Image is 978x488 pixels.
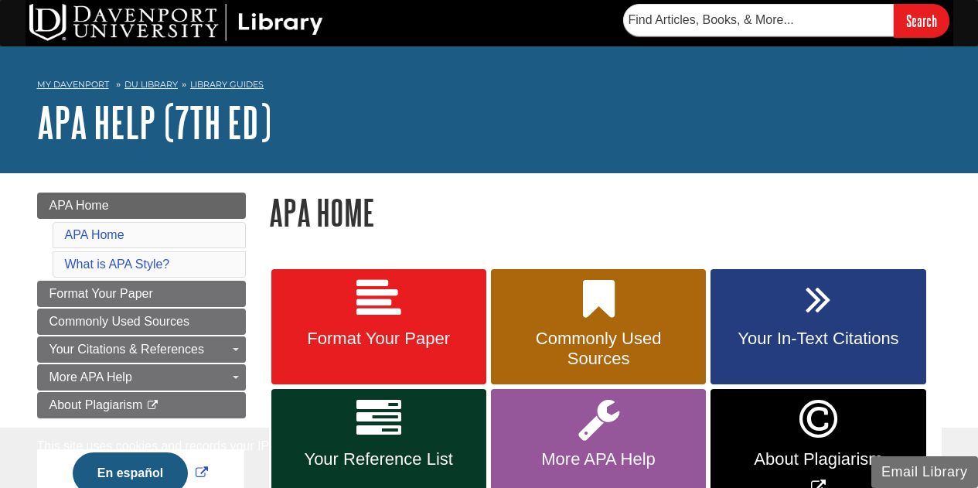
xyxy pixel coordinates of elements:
[37,392,246,418] a: About Plagiarism
[283,329,475,349] span: Format Your Paper
[37,98,271,146] a: APA Help (7th Ed)
[271,269,486,385] a: Format Your Paper
[894,4,949,37] input: Search
[283,449,475,469] span: Your Reference List
[722,449,914,469] span: About Plagiarism
[269,193,942,232] h1: APA Home
[65,258,170,271] a: What is APA Style?
[37,336,246,363] a: Your Citations & References
[37,364,246,391] a: More APA Help
[491,269,706,385] a: Commonly Used Sources
[49,370,132,384] span: More APA Help
[69,466,212,479] a: Link opens in new window
[623,4,949,37] form: Searches DU Library's articles, books, and more
[49,315,189,328] span: Commonly Used Sources
[871,456,978,488] button: Email Library
[65,228,124,241] a: APA Home
[710,269,925,385] a: Your In-Text Citations
[49,287,153,300] span: Format Your Paper
[37,74,942,99] nav: breadcrumb
[37,309,246,335] a: Commonly Used Sources
[37,78,109,91] a: My Davenport
[146,401,159,411] i: This link opens in a new window
[37,281,246,307] a: Format Your Paper
[37,193,246,219] a: APA Home
[49,343,204,356] span: Your Citations & References
[124,79,178,90] a: DU Library
[49,398,143,411] span: About Plagiarism
[722,329,914,349] span: Your In-Text Citations
[49,199,109,212] span: APA Home
[623,4,894,36] input: Find Articles, Books, & More...
[190,79,264,90] a: Library Guides
[29,4,323,41] img: DU Library
[503,449,694,469] span: More APA Help
[503,329,694,369] span: Commonly Used Sources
